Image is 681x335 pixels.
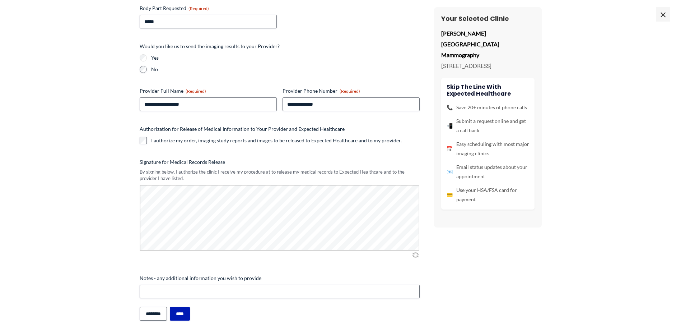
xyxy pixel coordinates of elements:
[140,169,420,182] div: By signing below, I authorize the clinic I receive my procedure at to release my medical records ...
[447,139,529,158] li: Easy scheduling with most major imaging clinics
[447,103,453,112] span: 📞
[140,125,345,133] legend: Authorization for Release of Medical Information to Your Provider and Expected Healthcare
[140,275,420,282] label: Notes - any additional information you wish to provide
[441,28,535,60] p: [PERSON_NAME][GEOGRAPHIC_DATA] Mammography
[188,6,209,11] span: (Required)
[283,87,420,95] label: Provider Phone Number
[441,60,535,71] p: [STREET_ADDRESS]
[447,83,529,97] h4: Skip the line with Expected Healthcare
[447,190,453,199] span: 💳
[447,162,529,181] li: Email status updates about your appointment
[151,66,420,73] label: No
[151,54,420,61] label: Yes
[447,121,453,130] span: 📲
[140,159,420,166] label: Signature for Medical Records Release
[447,167,453,176] span: 📧
[656,7,670,22] span: ×
[447,103,529,112] li: Save 20+ minutes of phone calls
[186,88,206,94] span: (Required)
[140,5,277,12] label: Body Part Requested
[447,144,453,153] span: 📅
[151,137,402,144] label: I authorize my order, imaging study reports and images to be released to Expected Healthcare and ...
[447,116,529,135] li: Submit a request online and get a call back
[140,87,277,95] label: Provider Full Name
[411,251,420,258] img: Clear Signature
[447,185,529,204] li: Use your HSA/FSA card for payment
[340,88,360,94] span: (Required)
[441,14,535,23] h3: Your Selected Clinic
[140,43,280,50] legend: Would you like us to send the imaging results to your Provider?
